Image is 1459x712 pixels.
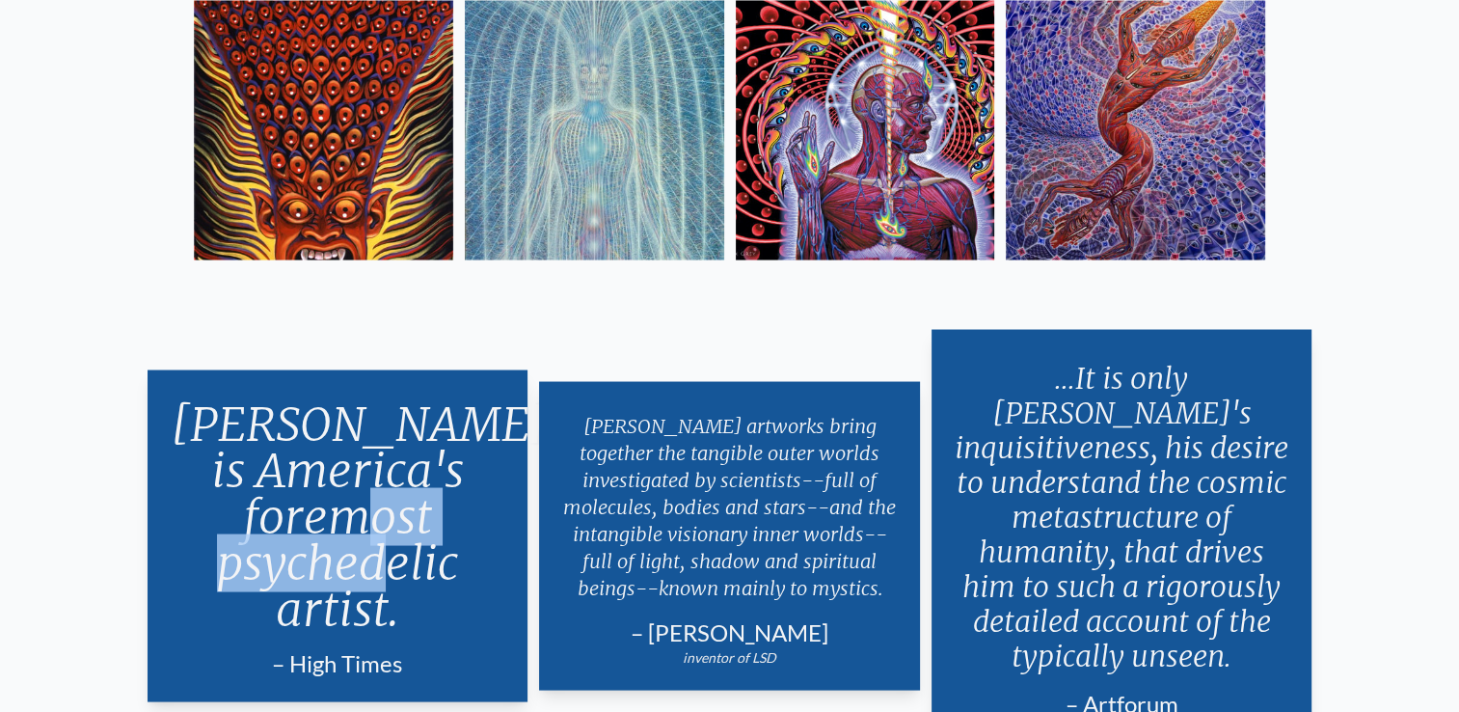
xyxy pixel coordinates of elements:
[171,647,505,678] div: – High Times
[683,648,776,665] em: inventor of LSD
[562,404,897,609] p: [PERSON_NAME] artworks bring together the tangible outer worlds investigated by scientists--full ...
[562,616,897,647] div: – [PERSON_NAME]
[955,352,1289,680] p: ...It is only [PERSON_NAME]'s inquisitiveness, his desire to understand the cosmic metastructure ...
[171,393,505,640] p: [PERSON_NAME] is America's foremost psychedelic artist.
